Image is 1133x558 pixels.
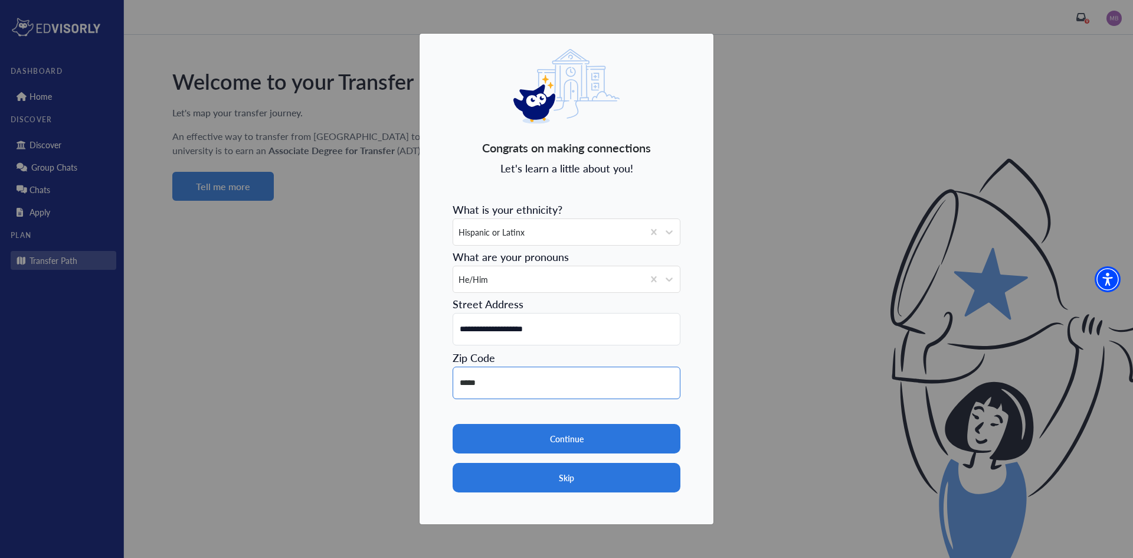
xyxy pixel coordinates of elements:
span: Street Address [453,296,523,311]
span: What is your ethnicity? [453,202,562,217]
span: Zip Code [453,350,495,365]
button: Continue [453,424,680,453]
div: Accessibility Menu [1095,266,1121,292]
div: Hispanic or Latinx [453,219,643,245]
img: eddy logo [513,49,620,124]
button: Skip [453,463,680,492]
span: Let's learn a little about you! [500,161,633,175]
div: He/Him [453,266,643,292]
span: Congrats on making connections [482,139,651,156]
span: What are your pronouns [453,249,569,264]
